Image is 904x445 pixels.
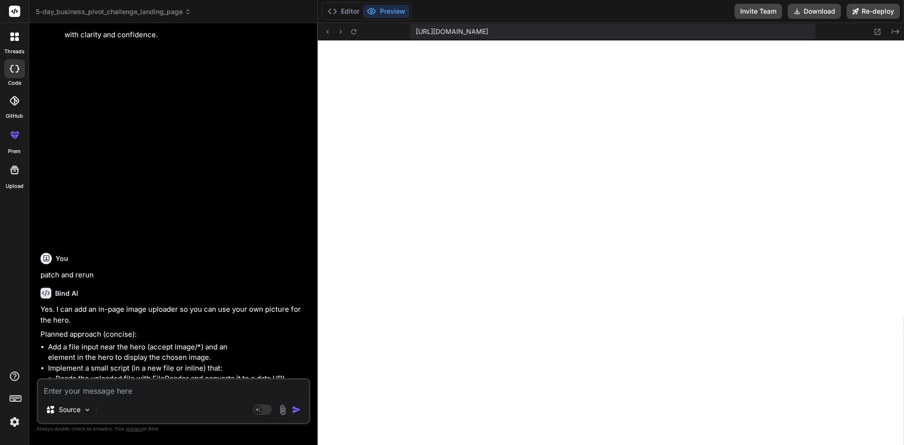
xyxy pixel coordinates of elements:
[788,4,841,19] button: Download
[83,406,91,414] img: Pick Models
[8,147,21,155] label: prem
[324,5,363,18] button: Editor
[56,254,68,263] h6: You
[292,405,301,414] img: icon
[6,112,23,120] label: GitHub
[847,4,900,19] button: Re-deploy
[55,289,78,298] h6: Bind AI
[416,27,488,36] span: [URL][DOMAIN_NAME]
[40,270,308,281] p: patch and rerun
[40,304,308,325] p: Yes. I can add an in-page image uploader so you can use your own picture for the hero.
[4,48,24,56] label: threads
[59,405,81,414] p: Source
[48,342,308,363] li: Add a file input near the hero (accept image/*) and an element in the hero to display the chosen ...
[318,40,904,445] iframe: Preview
[37,424,310,433] p: Always double-check its answers. Your in Bind
[36,7,191,16] span: 5-day_business_pivot_challenge_landing_page
[126,426,143,431] span: privacy
[277,405,288,415] img: attachment
[7,414,23,430] img: settings
[56,373,308,384] li: Reads the uploaded file with FileReader and converts it to a data URL
[8,79,21,87] label: code
[6,182,24,190] label: Upload
[40,329,308,340] p: Planned approach (concise):
[48,363,308,416] li: Implement a small script (in a new file or inline) that:
[734,4,782,19] button: Invite Team
[363,5,409,18] button: Preview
